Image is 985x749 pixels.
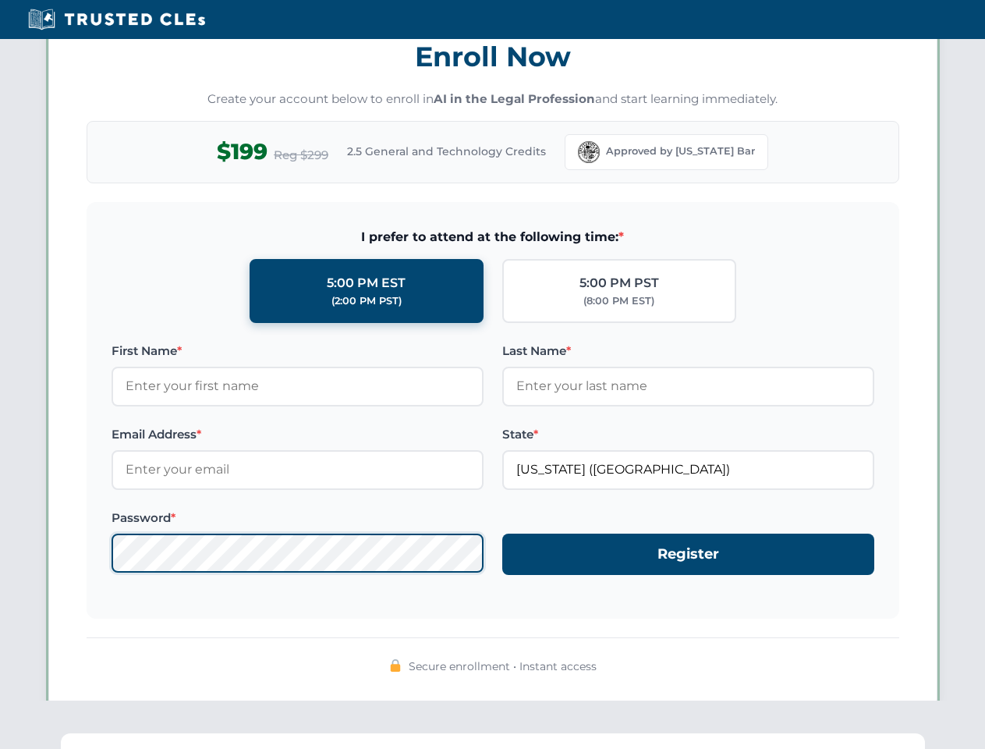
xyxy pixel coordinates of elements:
[502,534,874,575] button: Register
[331,293,402,309] div: (2:00 PM PST)
[502,450,874,489] input: Florida (FL)
[274,146,328,165] span: Reg $299
[606,144,755,159] span: Approved by [US_STATE] Bar
[578,141,600,163] img: Florida Bar
[347,143,546,160] span: 2.5 General and Technology Credits
[87,91,899,108] p: Create your account below to enroll in and start learning immediately.
[583,293,654,309] div: (8:00 PM EST)
[112,367,484,406] input: Enter your first name
[502,367,874,406] input: Enter your last name
[409,658,597,675] span: Secure enrollment • Instant access
[327,273,406,293] div: 5:00 PM EST
[23,8,210,31] img: Trusted CLEs
[112,450,484,489] input: Enter your email
[112,227,874,247] span: I prefer to attend at the following time:
[112,509,484,527] label: Password
[87,32,899,81] h3: Enroll Now
[579,273,659,293] div: 5:00 PM PST
[434,91,595,106] strong: AI in the Legal Profession
[502,425,874,444] label: State
[389,659,402,672] img: 🔒
[502,342,874,360] label: Last Name
[112,425,484,444] label: Email Address
[112,342,484,360] label: First Name
[217,134,268,169] span: $199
